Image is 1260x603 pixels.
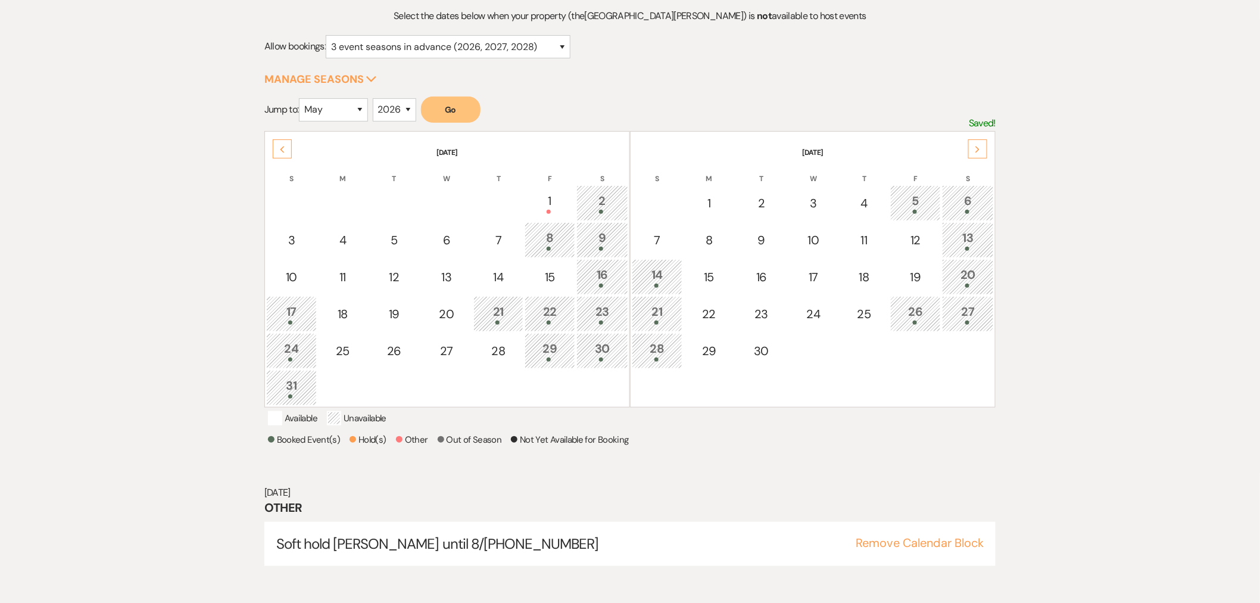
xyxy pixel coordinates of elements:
[690,305,728,323] div: 22
[421,97,481,123] button: Go
[583,303,622,325] div: 23
[325,342,361,360] div: 25
[840,159,889,184] th: T
[757,10,772,22] strong: not
[690,342,728,360] div: 29
[350,433,386,447] p: Hold(s)
[684,159,734,184] th: M
[856,537,984,549] button: Remove Calendar Block
[846,194,882,212] div: 4
[638,303,676,325] div: 21
[273,303,310,325] div: 17
[846,268,882,286] div: 18
[438,433,502,447] p: Out of Season
[375,231,413,249] div: 5
[742,268,781,286] div: 16
[949,229,987,251] div: 13
[690,194,728,212] div: 1
[266,159,317,184] th: S
[369,159,419,184] th: T
[396,433,428,447] p: Other
[273,340,310,362] div: 24
[273,268,310,286] div: 10
[846,305,882,323] div: 25
[511,433,628,447] p: Not Yet Available for Booking
[897,268,934,286] div: 19
[264,74,377,85] button: Manage Seasons
[890,159,941,184] th: F
[897,192,934,214] div: 5
[897,231,934,249] div: 12
[480,231,516,249] div: 7
[531,340,569,362] div: 29
[375,305,413,323] div: 19
[420,159,472,184] th: W
[268,433,340,447] p: Booked Event(s)
[264,41,326,53] span: Allow bookings:
[480,303,516,325] div: 21
[325,268,361,286] div: 11
[273,231,310,249] div: 3
[742,231,781,249] div: 9
[264,103,299,116] span: Jump to:
[266,133,628,158] th: [DATE]
[638,231,676,249] div: 7
[375,342,413,360] div: 26
[480,268,516,286] div: 14
[427,342,466,360] div: 27
[795,194,831,212] div: 3
[264,499,996,516] h3: Other
[583,192,622,214] div: 2
[632,159,682,184] th: S
[949,266,987,288] div: 20
[690,231,728,249] div: 8
[327,411,386,425] p: Unavailable
[897,303,934,325] div: 26
[949,192,987,214] div: 6
[531,303,569,325] div: 22
[583,229,622,251] div: 9
[473,159,523,184] th: T
[788,159,838,184] th: W
[742,305,781,323] div: 23
[795,231,831,249] div: 10
[318,159,367,184] th: M
[375,268,413,286] div: 12
[355,8,904,24] p: Select the dates below when your property (the [GEOGRAPHIC_DATA][PERSON_NAME] ) is available to h...
[583,266,622,288] div: 16
[795,268,831,286] div: 17
[638,340,676,362] div: 28
[742,194,781,212] div: 2
[276,534,599,553] span: Soft hold [PERSON_NAME] until 8/[PHONE_NUMBER]
[427,305,466,323] div: 20
[531,229,569,251] div: 8
[846,231,882,249] div: 11
[264,486,996,499] h6: [DATE]
[480,342,516,360] div: 28
[742,342,781,360] div: 30
[525,159,575,184] th: F
[949,303,987,325] div: 27
[969,116,996,131] p: Saved!
[735,159,787,184] th: T
[531,192,569,214] div: 1
[325,231,361,249] div: 4
[583,340,622,362] div: 30
[690,268,728,286] div: 15
[632,133,994,158] th: [DATE]
[638,266,676,288] div: 14
[576,159,628,184] th: S
[795,305,831,323] div: 24
[268,411,317,425] p: Available
[273,377,310,399] div: 31
[427,231,466,249] div: 6
[531,268,569,286] div: 15
[325,305,361,323] div: 18
[942,159,994,184] th: S
[427,268,466,286] div: 13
